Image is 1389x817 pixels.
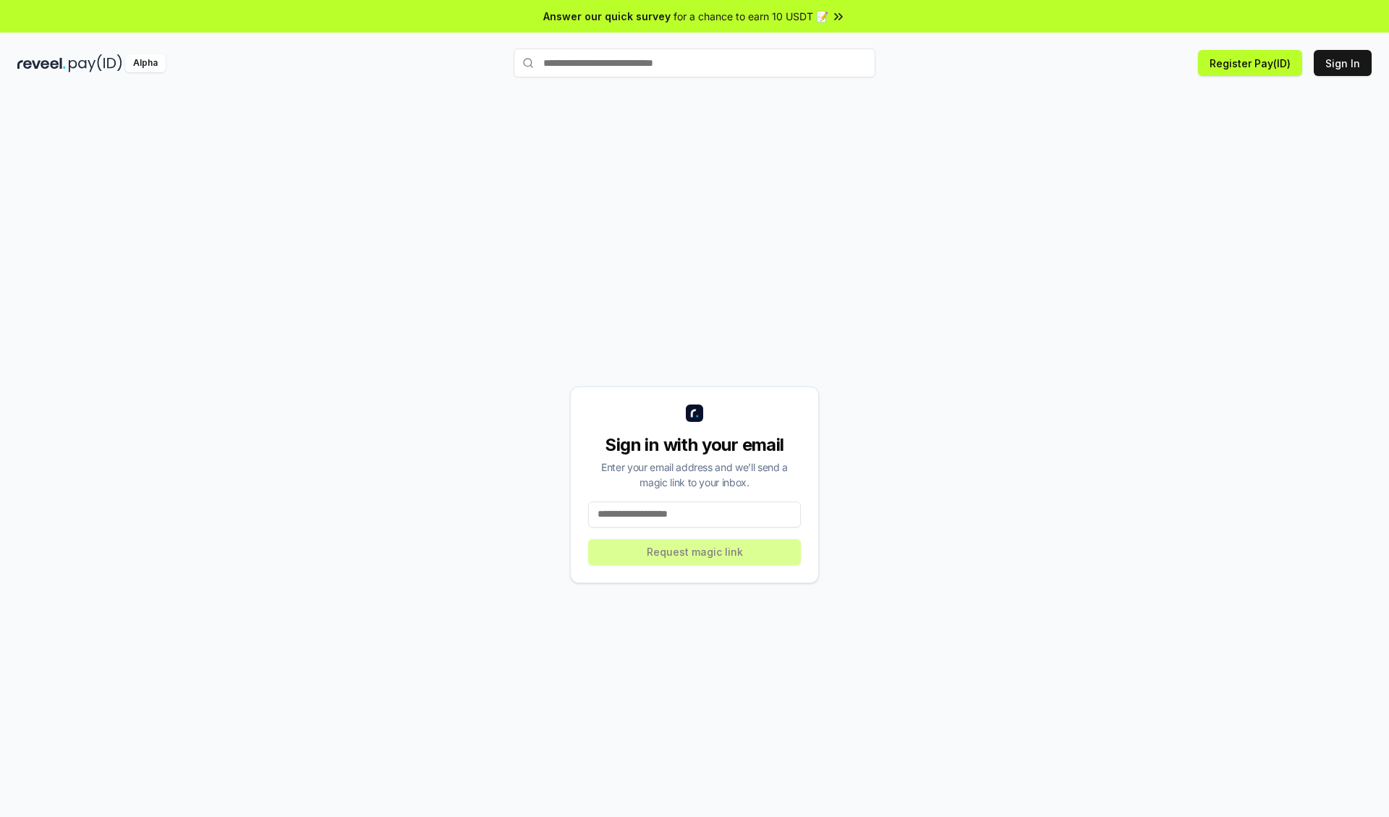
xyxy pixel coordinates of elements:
span: for a chance to earn 10 USDT 📝 [674,9,828,24]
img: reveel_dark [17,54,66,72]
div: Sign in with your email [588,433,801,457]
span: Answer our quick survey [543,9,671,24]
button: Sign In [1314,50,1372,76]
img: pay_id [69,54,122,72]
div: Alpha [125,54,166,72]
button: Register Pay(ID) [1198,50,1302,76]
div: Enter your email address and we’ll send a magic link to your inbox. [588,460,801,490]
img: logo_small [686,405,703,422]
